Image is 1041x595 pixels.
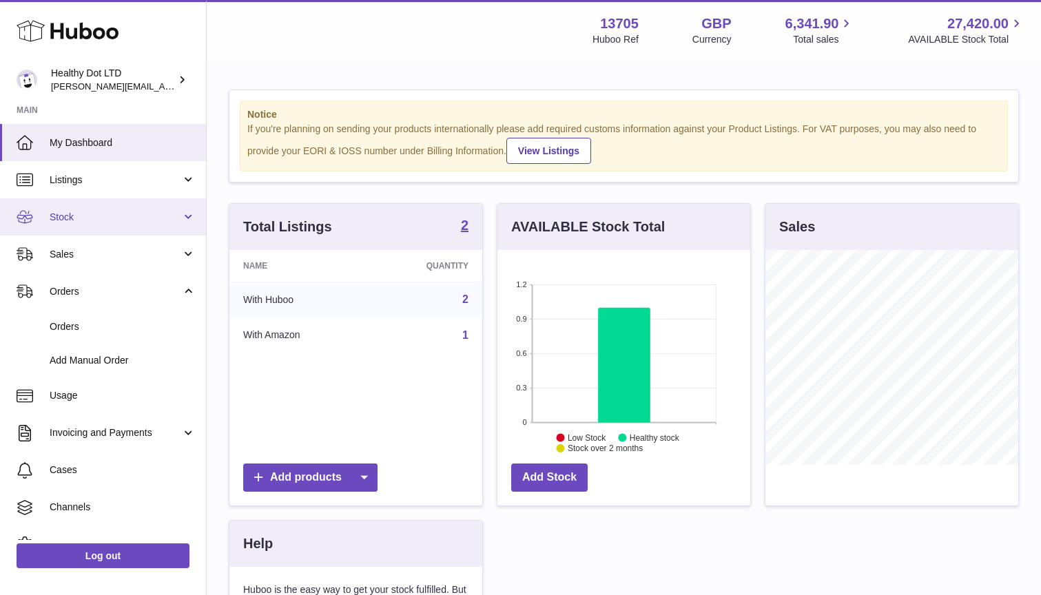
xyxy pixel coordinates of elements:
a: Log out [17,543,189,568]
text: Stock over 2 months [568,443,643,453]
span: Usage [50,389,196,402]
th: Quantity [368,250,482,282]
span: Listings [50,174,181,187]
strong: 13705 [600,14,639,33]
text: 0.3 [516,384,526,392]
span: Sales [50,248,181,261]
div: Huboo Ref [592,33,639,46]
th: Name [229,250,368,282]
a: Add products [243,463,378,492]
text: Low Stock [568,432,606,442]
strong: GBP [701,14,731,33]
div: If you're planning on sending your products internationally please add required customs informati... [247,123,1000,164]
span: My Dashboard [50,136,196,149]
text: 0 [522,418,526,426]
span: 27,420.00 [947,14,1009,33]
div: Currency [692,33,732,46]
td: With Amazon [229,317,368,353]
text: 0.6 [516,349,526,357]
a: 6,341.90 Total sales [785,14,855,46]
span: Total sales [793,33,854,46]
span: Stock [50,211,181,224]
h3: AVAILABLE Stock Total [511,218,665,236]
h3: Help [243,534,273,553]
img: Dorothy@healthydot.com [17,70,37,90]
a: Add Stock [511,463,588,492]
span: Cases [50,463,196,477]
text: 0.9 [516,315,526,323]
a: 2 [462,293,468,305]
h3: Sales [779,218,815,236]
td: With Huboo [229,282,368,317]
a: 1 [462,329,468,341]
a: 2 [461,218,468,235]
span: Orders [50,285,181,298]
strong: Notice [247,108,1000,121]
text: 1.2 [516,280,526,289]
div: Healthy Dot LTD [51,67,175,93]
span: Add Manual Order [50,354,196,367]
span: [PERSON_NAME][EMAIL_ADDRESS][DOMAIN_NAME] [51,81,276,92]
span: Channels [50,501,196,514]
span: Orders [50,320,196,333]
a: View Listings [506,138,591,164]
span: AVAILABLE Stock Total [908,33,1024,46]
span: 6,341.90 [785,14,839,33]
span: Invoicing and Payments [50,426,181,439]
text: Healthy stock [630,432,680,442]
span: Settings [50,538,196,551]
a: 27,420.00 AVAILABLE Stock Total [908,14,1024,46]
strong: 2 [461,218,468,232]
h3: Total Listings [243,218,332,236]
